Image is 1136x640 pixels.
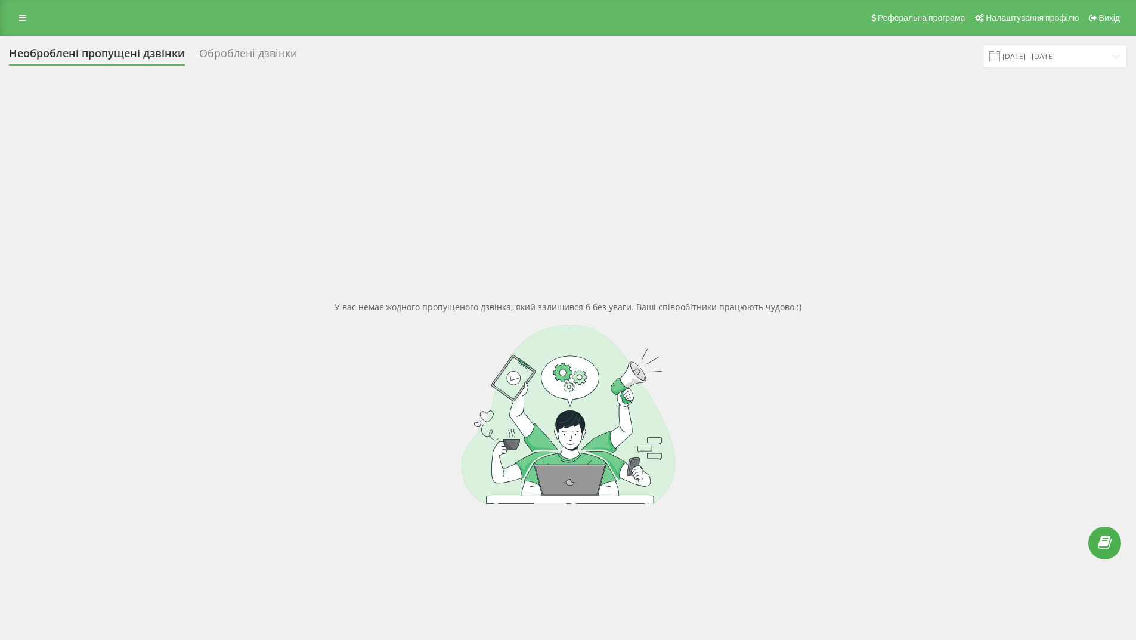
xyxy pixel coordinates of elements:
[1099,13,1120,23] font: Вихід
[986,13,1079,23] font: Налаштування профілю
[335,301,801,313] font: У вас немає жодного пропущеного дзвінка, який залишився б без уваги. Ваші співробітники працюють ...
[9,46,185,60] font: Необроблені пропущені дзвінки
[199,46,297,60] font: Оброблені дзвінки
[878,13,965,23] font: Реферальна програма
